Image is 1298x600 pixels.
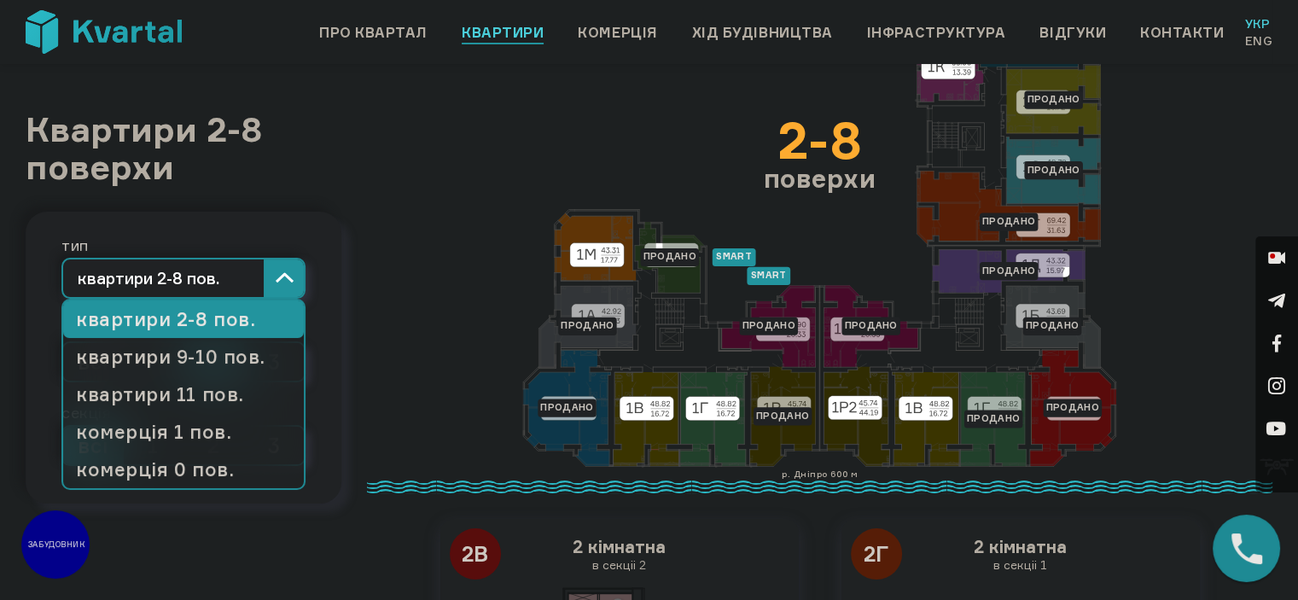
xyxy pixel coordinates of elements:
[63,376,304,413] a: квартири 11 пов.
[28,539,85,549] text: ЗАБУДОВНИК
[21,510,90,579] a: ЗАБУДОВНИК
[63,451,304,488] a: комерція 0 пов.
[63,300,304,338] a: квартири 2-8 пов.
[61,232,306,258] div: тип
[462,22,544,43] a: Квартири
[458,557,781,573] small: в секціі 2
[764,114,876,191] div: поверхи
[851,528,902,580] div: 2Г
[859,557,1182,573] small: в секціі 1
[26,10,182,54] img: Kvartal
[578,22,657,43] a: Комерція
[1140,22,1224,43] a: Контакти
[764,114,876,166] div: 2-8
[1039,22,1106,43] a: Відгуки
[867,22,1006,43] a: Інфраструктура
[26,111,341,186] h1: Квартири 2-8 поверхи
[63,413,304,451] a: комерція 1 пов.
[454,533,785,577] h3: 2 кімнатна
[692,22,833,43] a: Хід будівництва
[1244,32,1272,50] a: Eng
[61,258,306,299] button: квартири 2-8 пов.
[319,22,428,43] a: Про квартал
[63,338,304,376] a: квартири 9-10 пов.
[450,528,501,580] div: 2В
[367,467,1272,493] div: р. Дніпро 600 м
[1244,15,1272,32] a: Укр
[855,533,1186,577] h3: 2 кімнатна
